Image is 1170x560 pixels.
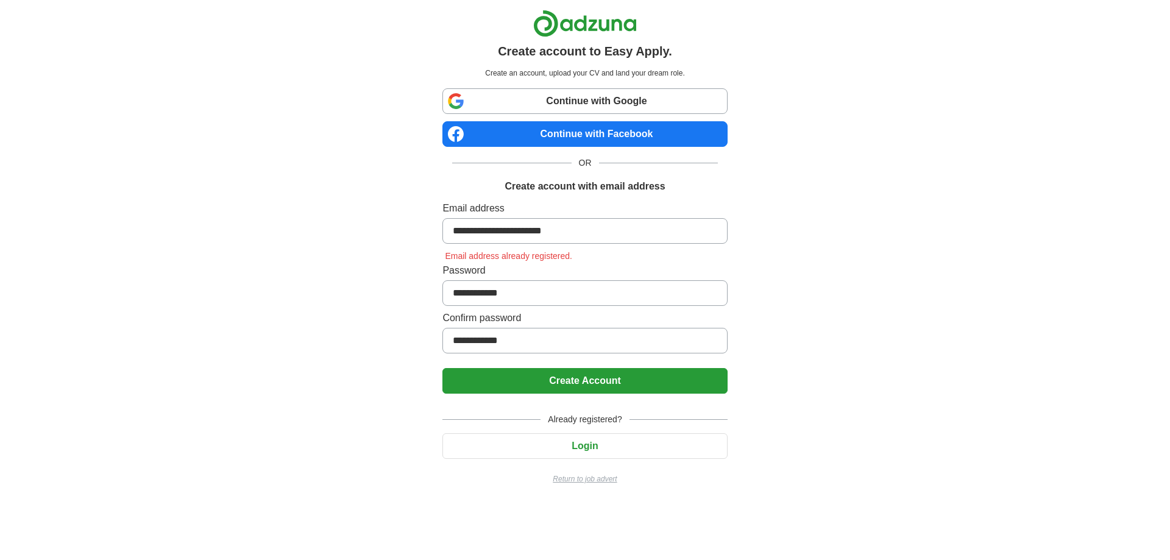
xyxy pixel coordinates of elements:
span: Already registered? [541,413,629,426]
h1: Create account with email address [505,179,665,194]
h1: Create account to Easy Apply. [498,42,672,60]
button: Login [442,433,727,459]
span: Email address already registered. [442,251,575,261]
a: Continue with Google [442,88,727,114]
a: Return to job advert [442,473,727,484]
label: Email address [442,201,727,216]
button: Create Account [442,368,727,394]
img: Adzuna logo [533,10,637,37]
a: Login [442,441,727,451]
label: Confirm password [442,311,727,325]
span: OR [572,157,599,169]
label: Password [442,263,727,278]
p: Create an account, upload your CV and land your dream role. [445,68,725,79]
a: Continue with Facebook [442,121,727,147]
